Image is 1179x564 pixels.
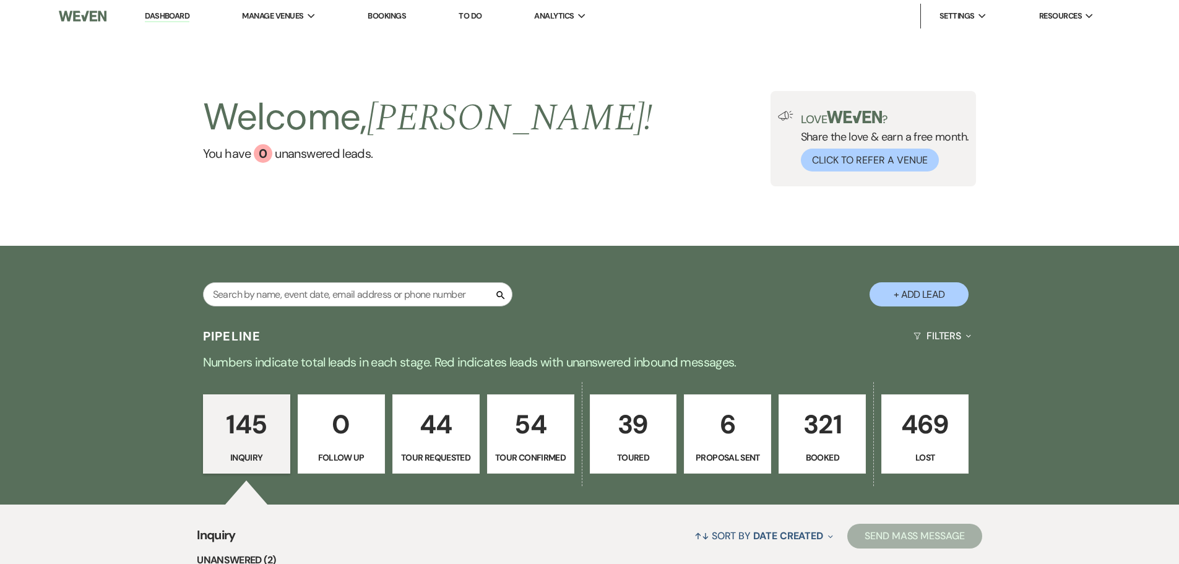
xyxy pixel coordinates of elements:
[197,526,236,552] span: Inquiry
[392,394,480,474] a: 44Tour Requested
[909,319,976,352] button: Filters
[692,451,763,464] p: Proposal Sent
[254,144,272,163] div: 0
[59,3,106,29] img: Weven Logo
[203,328,261,345] h3: Pipeline
[793,111,969,171] div: Share the love & earn a free month.
[298,394,385,474] a: 0Follow Up
[778,111,793,121] img: loud-speaker-illustration.svg
[590,394,677,474] a: 39Toured
[203,91,653,144] h2: Welcome,
[400,451,472,464] p: Tour Requested
[1039,10,1082,22] span: Resources
[495,404,566,445] p: 54
[368,11,406,21] a: Bookings
[211,404,282,445] p: 145
[487,394,574,474] a: 54Tour Confirmed
[847,524,982,549] button: Send Mass Message
[881,394,969,474] a: 469Lost
[779,394,866,474] a: 321Booked
[203,394,290,474] a: 145Inquiry
[889,404,961,445] p: 469
[145,11,189,22] a: Dashboard
[534,10,574,22] span: Analytics
[598,404,669,445] p: 39
[787,451,858,464] p: Booked
[827,111,882,123] img: weven-logo-green.svg
[211,451,282,464] p: Inquiry
[870,282,969,306] button: + Add Lead
[495,451,566,464] p: Tour Confirmed
[144,352,1035,372] p: Numbers indicate total leads in each stage. Red indicates leads with unanswered inbound messages.
[400,404,472,445] p: 44
[801,149,939,171] button: Click to Refer a Venue
[692,404,763,445] p: 6
[306,404,377,445] p: 0
[787,404,858,445] p: 321
[367,90,653,147] span: [PERSON_NAME] !
[203,282,512,306] input: Search by name, event date, email address or phone number
[939,10,975,22] span: Settings
[801,111,969,125] p: Love ?
[598,451,669,464] p: Toured
[694,529,709,542] span: ↑↓
[684,394,771,474] a: 6Proposal Sent
[753,529,823,542] span: Date Created
[203,144,653,163] a: You have 0 unanswered leads.
[242,10,303,22] span: Manage Venues
[459,11,482,21] a: To Do
[689,519,838,552] button: Sort By Date Created
[306,451,377,464] p: Follow Up
[889,451,961,464] p: Lost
